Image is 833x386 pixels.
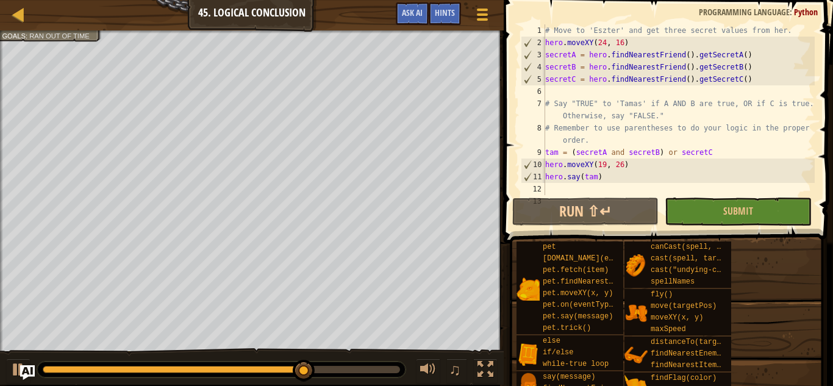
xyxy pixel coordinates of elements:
[521,159,545,171] div: 10
[521,183,545,195] div: 12
[699,6,790,18] span: Programming language
[521,61,545,73] div: 4
[521,171,545,183] div: 11
[449,360,461,379] span: ♫
[651,338,730,346] span: distanceTo(target)
[517,277,540,301] img: portrait.png
[543,277,661,286] span: pet.findNearestByType(type)
[2,32,26,40] span: Goals
[624,344,648,367] img: portrait.png
[651,254,734,263] span: cast(spell, target)
[435,7,455,18] span: Hints
[26,32,29,40] span: :
[473,359,498,384] button: Toggle fullscreen
[543,348,573,357] span: if/else
[543,266,609,274] span: pet.fetch(item)
[543,254,631,263] span: [DOMAIN_NAME](enemy)
[517,343,540,366] img: portrait.png
[651,349,730,358] span: findNearestEnemy()
[651,290,673,299] span: fly()
[794,6,818,18] span: Python
[20,365,35,380] button: Ask AI
[723,204,753,218] span: Submit
[521,73,545,85] div: 5
[543,373,595,381] span: say(message)
[6,359,30,384] button: Ctrl + P: Play
[402,7,423,18] span: Ask AI
[651,374,717,382] span: findFlag(color)
[543,243,556,251] span: pet
[651,243,747,251] span: canCast(spell, target)
[543,289,613,298] span: pet.moveXY(x, y)
[624,254,648,277] img: portrait.png
[543,301,657,309] span: pet.on(eventType, handler)
[543,324,591,332] span: pet.trick()
[651,277,695,286] span: spellNames
[512,198,659,226] button: Run ⇧↵
[665,198,811,226] button: Submit
[521,98,545,122] div: 7
[29,32,90,40] span: Ran out of time
[521,122,545,146] div: 8
[543,337,560,345] span: else
[790,6,794,18] span: :
[651,325,686,334] span: maxSpeed
[651,302,717,310] span: move(targetPos)
[521,49,545,61] div: 3
[521,85,545,98] div: 6
[624,302,648,325] img: portrait.png
[396,2,429,25] button: Ask AI
[446,359,467,384] button: ♫
[651,313,703,322] span: moveXY(x, y)
[543,360,609,368] span: while-true loop
[521,146,545,159] div: 9
[521,37,545,49] div: 2
[521,24,545,37] div: 1
[543,312,613,321] span: pet.say(message)
[651,266,743,274] span: cast("undying-charm")
[521,195,545,220] div: 13
[416,359,440,384] button: Adjust volume
[467,2,498,31] button: Show game menu
[651,361,725,370] span: findNearestItem()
